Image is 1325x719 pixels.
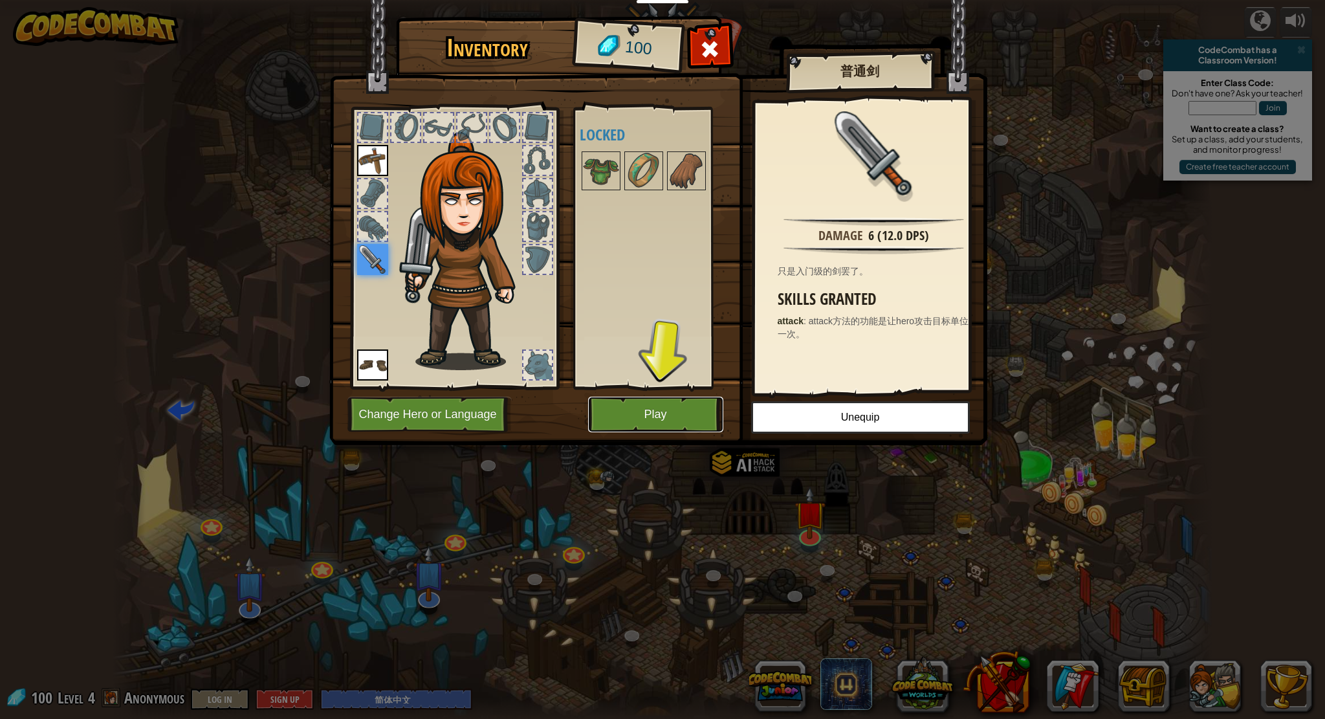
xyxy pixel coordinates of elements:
[357,145,388,176] img: portrait.png
[580,126,742,143] h4: Locked
[668,153,705,189] img: portrait.png
[818,227,863,245] div: Damage
[799,64,921,78] h2: 普通剑
[783,246,963,254] img: hr.png
[626,153,662,189] img: portrait.png
[399,132,538,370] img: hair_f2.png
[783,217,963,226] img: hr.png
[357,349,388,381] img: portrait.png
[778,291,977,308] h3: Skills Granted
[624,36,653,61] span: 100
[588,397,723,432] button: Play
[804,316,809,326] span: :
[347,397,512,432] button: Change Hero or Language
[583,153,619,189] img: portrait.png
[868,227,929,245] div: 6 (12.0 DPS)
[778,316,804,326] strong: attack
[778,265,977,278] div: 只是入门级的剑罢了。
[405,34,570,61] h1: Inventory
[751,401,970,434] button: Unequip
[778,316,969,339] span: attack方法的功能是让hero攻击目标单位一次。
[357,244,388,275] img: portrait.png
[832,111,916,195] img: portrait.png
